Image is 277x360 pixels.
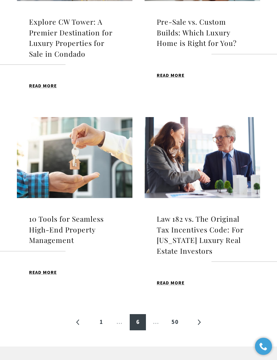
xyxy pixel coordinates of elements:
a: 10 Tools for Seamless High-End Property Management 10 Tools for Seamless High-End Property Manage... [17,117,132,303]
h4: Pre-Sale vs. Custom Builds: Which Luxury Home is Right for You? [157,17,248,49]
span: Read MORE [29,270,57,275]
a: » [191,314,207,331]
li: Next page [191,314,207,331]
a: « [70,314,86,331]
span: Read MORE [157,73,184,78]
span: Read MORE [157,281,184,285]
li: Previous page [70,314,86,331]
img: 10 Tools for Seamless High-End Property Management [17,117,132,198]
span: Read MORE [29,84,57,88]
h4: Explore CW Tower: A Premier Destination for Luxury Properties for Sale in Condado [29,17,120,59]
a: Law 182 vs. The Original Tax Incentives Code: For Puerto Rico Luxury Real Estate Investors Law 18... [145,117,260,303]
img: Law 182 vs. The Original Tax Incentives Code: For Puerto Rico Luxury Real Estate Investors [145,117,260,198]
h4: Law 182 vs. The Original Tax Incentives Code: For [US_STATE] Luxury Real Estate Investors [157,214,248,256]
a: 50 [166,314,184,331]
h4: 10 Tools for Seamless High-End Property Management [29,214,120,246]
a: 1 [93,314,109,331]
a: 6 [130,314,146,331]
